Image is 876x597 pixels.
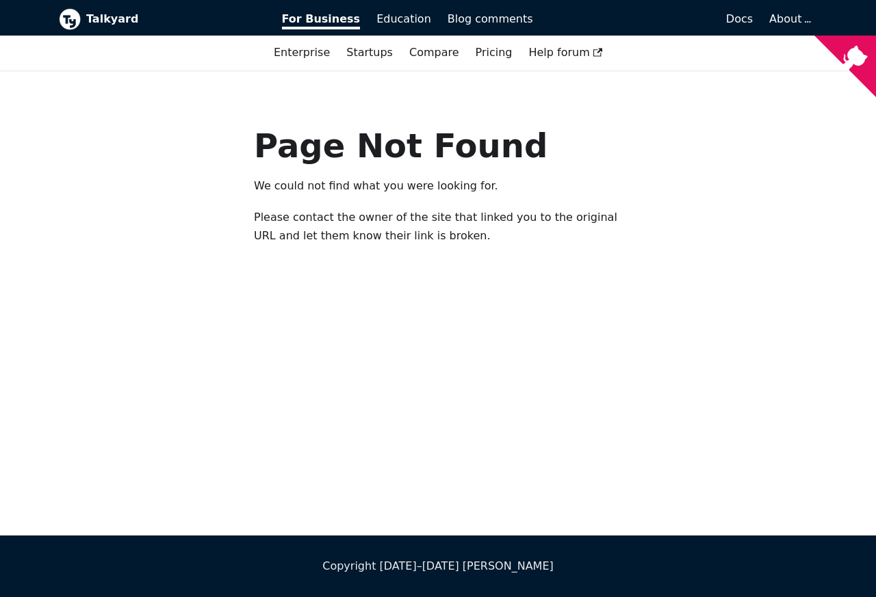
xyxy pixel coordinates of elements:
[467,41,521,64] a: Pricing
[409,46,459,59] a: Compare
[254,125,622,166] h1: Page Not Found
[274,8,369,31] a: For Business
[439,8,541,31] a: Blog comments
[86,10,263,28] b: Talkyard
[59,8,81,30] img: Talkyard logo
[254,177,622,195] p: We could not find what you were looking for.
[338,41,401,64] a: Startups
[368,8,439,31] a: Education
[59,8,263,30] a: Talkyard logoTalkyard
[528,46,602,59] span: Help forum
[726,12,753,25] span: Docs
[541,8,762,31] a: Docs
[266,41,338,64] a: Enterprise
[376,12,431,25] span: Education
[254,209,622,245] p: Please contact the owner of the site that linked you to the original URL and let them know their ...
[769,12,809,25] a: About
[448,12,533,25] span: Blog comments
[520,41,610,64] a: Help forum
[59,557,817,575] div: Copyright [DATE]–[DATE] [PERSON_NAME]
[282,12,361,29] span: For Business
